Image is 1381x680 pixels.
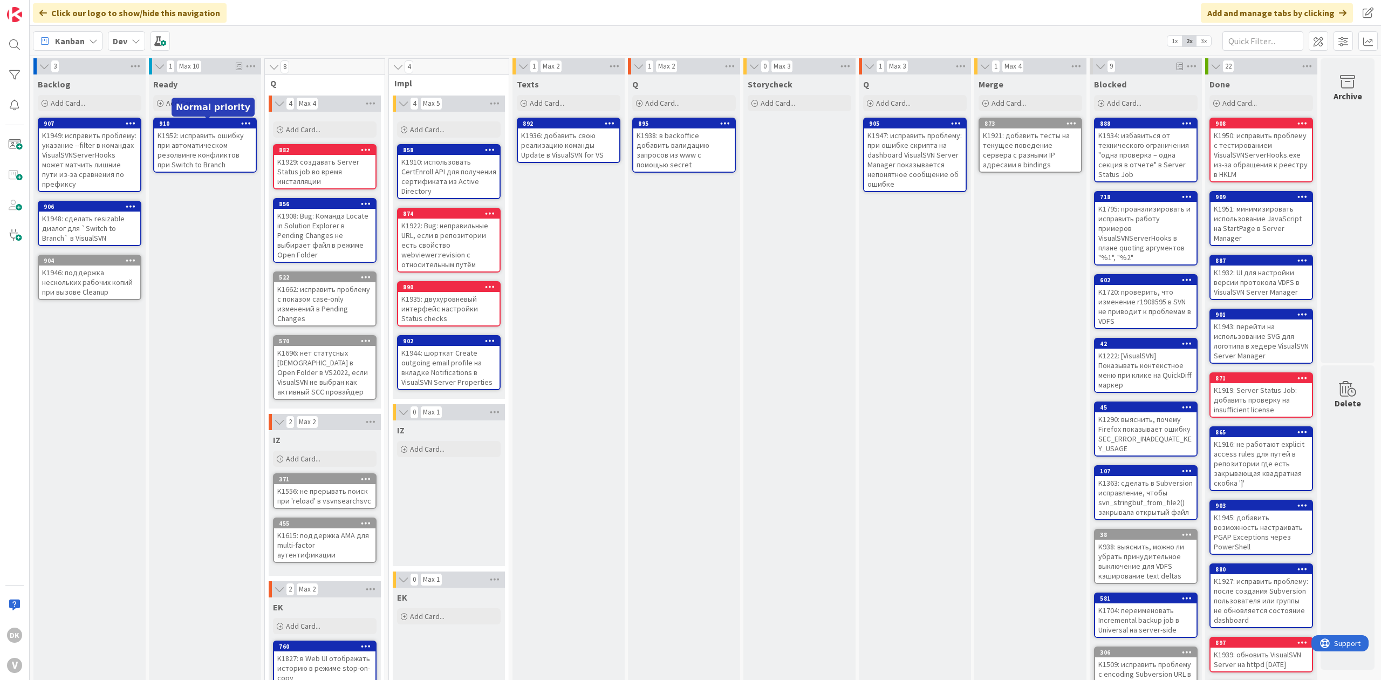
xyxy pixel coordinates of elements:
a: 905K1947: исправить проблему: при ошибке скрипта на dashboard VisualSVN Server Manager показывает... [863,118,967,192]
span: 9 [1107,60,1116,73]
span: Q [632,79,638,90]
a: 902K1944: шорткат Create outgoing email profile на вкладке Notifications в VisualSVN Server Prope... [397,335,501,390]
div: 718 [1095,192,1197,202]
span: Add Card... [286,621,320,631]
span: 1 [645,60,654,73]
span: Add Card... [410,125,445,134]
div: 910 [154,119,256,128]
div: 107 [1100,467,1197,475]
span: Merge [979,79,1003,90]
div: 718K1795: проанализировать и исправить работу примеров VisualSVNServerHooks в плане quoting аргум... [1095,192,1197,264]
div: 865K1916: не работают explicit access rules для путей в репозитории где есть закрывающая квадратн... [1211,427,1312,490]
div: K1948: сделать resizable диалог для `Switch to Branch` в VisualSVN [39,212,140,245]
div: 897 [1215,639,1312,647]
div: K1952: исправить ошибку при автоматическом резолвинге конфликтов при Switch to Branch [154,128,256,172]
span: 1x [1167,36,1182,46]
div: K1932: UI для настройки версии протокола VDFS в VisualSVN Server Manager [1211,266,1312,299]
a: 901K1943: перейти на использование SVG для логотипа в хедере VisualSVN Server Manager [1209,309,1313,364]
div: 602 [1095,275,1197,285]
span: Add Card... [166,98,201,108]
div: 895 [638,120,735,127]
a: 895K1938: в backoffice добавить валидацию запросов из www с помощью secret [632,118,736,173]
a: 904K1946: поддержка нескольких рабочих копий при вызове Cleanup [38,255,141,300]
div: Max 4 [1004,64,1021,69]
span: 1 [530,60,538,73]
div: Max 2 [658,64,675,69]
div: 910K1952: исправить ошибку при автоматическом резолвинге конфликтов при Switch to Branch [154,119,256,172]
div: Max 2 [299,587,316,592]
span: Add Card... [286,125,320,134]
a: 570K1696: нет статусных [DEMOGRAPHIC_DATA] в Open Folder в VS2022, если VisualSVN не выбран как а... [273,335,377,400]
div: 880K1927: исправить проблему: после создания Subversion пользователя или группы не обновляется со... [1211,565,1312,627]
div: 907 [39,119,140,128]
div: 455 [279,520,375,527]
div: 906K1948: сделать resizable диалог для `Switch to Branch` в VisualSVN [39,202,140,245]
a: 45K1290: выяснить, почему Firefox показывает ошибку SEC_ERROR_INADEQUATE_KEY_USAGE [1094,402,1198,457]
div: 880 [1211,565,1312,574]
div: K1935: двухуровневый интерфейс настройки Status checks [398,292,500,325]
a: 906K1948: сделать resizable диалог для `Switch to Branch` в VisualSVN [38,201,141,246]
span: 4 [405,60,413,73]
div: 570 [274,336,375,346]
span: Add Card... [992,98,1026,108]
div: 892 [518,119,619,128]
div: 570 [279,337,375,345]
div: K1944: шорткат Create outgoing email profile на вкладке Notifications в VisualSVN Server Properties [398,346,500,389]
span: Q [863,79,869,90]
div: Max 2 [543,64,559,69]
span: 8 [281,60,289,73]
span: Add Card... [1107,98,1141,108]
a: 888K1934: избавиться от технического ограничения "одна проверка – одна секция в отчете" в Server ... [1094,118,1198,182]
div: 908 [1211,119,1312,128]
a: 865K1916: не работают explicit access rules для путей в репозитории где есть закрывающая квадратн... [1209,426,1313,491]
a: 856K1908: Bug: Команда Locate in Solution Explorer в Pending Changes не выбирает файл в режиме Op... [273,198,377,263]
div: K1943: перейти на использование SVG для логотипа в хедере VisualSVN Server Manager [1211,319,1312,363]
div: K1916: не работают explicit access rules для путей в репозитории где есть закрывающая квадратная ... [1211,437,1312,490]
a: 908K1950: исправить проблему с тестированием VisualSVNServerHooks.exe из-за обращения к реестру в... [1209,118,1313,182]
div: 38 [1100,531,1197,539]
div: 42K1222: [VisualSVN] Показывать контекстное меню при клике на QuickDiff маркер [1095,339,1197,392]
div: 907 [44,120,140,127]
div: K1946: поддержка нескольких рабочих копий при вызове Cleanup [39,266,140,299]
span: EK [273,602,283,613]
div: 874 [398,209,500,219]
span: Backlog [38,79,71,90]
div: Archive [1334,90,1362,103]
div: 38K938: выяснить, можно ли убрать принудительное выключение для VDFS кэширование text deltas [1095,530,1197,583]
a: 897K1939: обновить VisualSVN Server на httpd [DATE] [1209,637,1313,672]
span: Texts [517,79,539,90]
span: 3 [51,60,59,73]
div: Click our logo to show/hide this navigation [33,3,227,23]
div: 858K1910: использовать CertEnroll API для получения сертификата из Active Directory [398,145,500,198]
div: K938: выяснить, можно ли убрать принудительное выключение для VDFS кэширование text deltas [1095,540,1197,583]
div: 892 [523,120,619,127]
a: 107K1363: сделать в Subversion исправление, чтобы svn_stringbuf_from_file2() закрывала открытый файл [1094,465,1198,520]
a: 718K1795: проанализировать и исправить работу примеров VisualSVNServerHooks в плане quoting аргум... [1094,191,1198,266]
span: Impl [394,78,495,89]
a: 371K1556: не прерывать поиск при 'reload' в vsvnsearchsvc [273,473,377,509]
span: EK [397,592,407,603]
div: 903 [1215,502,1312,509]
span: Add Card... [1222,98,1257,108]
a: 882K1929: создавать Server Status job во время инсталляции [273,144,377,189]
span: IZ [273,434,281,445]
span: 3x [1197,36,1211,46]
div: 902 [403,337,500,345]
div: Max 1 [423,577,440,582]
div: 909 [1215,193,1312,201]
span: 1 [166,60,175,73]
div: K1951: минимизировать использование JavaScript на StartPage в Server Manager [1211,202,1312,245]
div: K1556: не прерывать поиск при 'reload' в vsvnsearchsvc [274,484,375,508]
div: 865 [1211,427,1312,437]
div: 45 [1100,404,1197,411]
span: Done [1209,79,1230,90]
div: 892K1936: добавить свою реализацию команды Update в VisualSVN for VS [518,119,619,162]
div: 858 [398,145,500,155]
div: K1950: исправить проблему с тестированием VisualSVNServerHooks.exe из-за обращения к реестру в HKLM [1211,128,1312,181]
div: 895 [633,119,735,128]
div: 882K1929: создавать Server Status job во время инсталляции [274,145,375,188]
div: 522 [274,273,375,282]
div: K1945: добавить возможность настраивать PGAP Exceptions через PowerShell [1211,511,1312,554]
div: 602 [1100,276,1197,284]
span: Blocked [1094,79,1126,90]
